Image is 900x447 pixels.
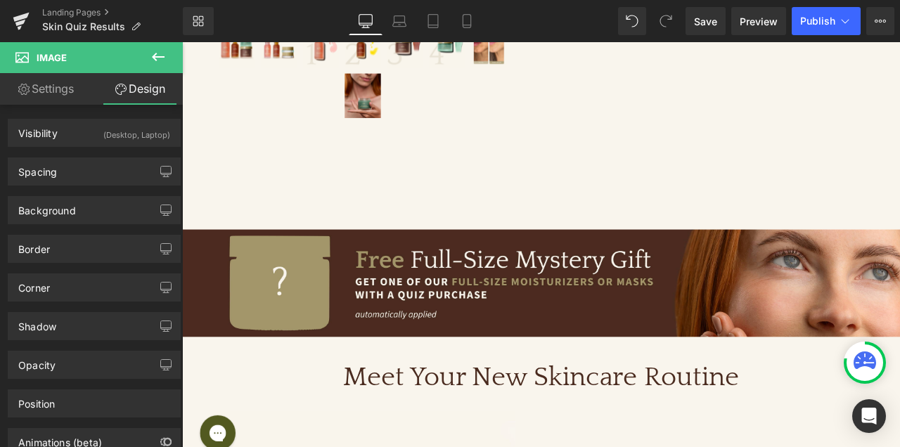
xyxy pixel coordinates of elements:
[18,197,76,216] div: Background
[792,7,861,35] button: Publish
[450,7,484,35] a: Mobile
[18,274,50,294] div: Corner
[7,5,49,47] button: Gorgias live chat
[618,7,646,35] button: Undo
[18,235,50,255] div: Border
[37,52,67,63] span: Image
[800,15,835,27] span: Publish
[193,37,235,90] img: My Custom Routine (Kit D)
[652,7,680,35] button: Redo
[18,119,58,139] div: Visibility
[193,37,239,94] a: My Custom Routine (Kit D)
[349,7,382,35] a: Desktop
[103,119,170,143] div: (Desktop, Laptop)
[42,7,183,18] a: Landing Pages
[42,21,125,32] span: Skin Quiz Results
[382,7,416,35] a: Laptop
[740,14,778,29] span: Preview
[852,399,886,433] div: Open Intercom Messenger
[731,7,786,35] a: Preview
[416,7,450,35] a: Tablet
[18,390,55,410] div: Position
[183,7,214,35] a: New Library
[94,73,186,105] a: Design
[866,7,894,35] button: More
[18,158,57,178] div: Spacing
[694,14,717,29] span: Save
[18,351,56,371] div: Opacity
[18,313,56,332] div: Shadow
